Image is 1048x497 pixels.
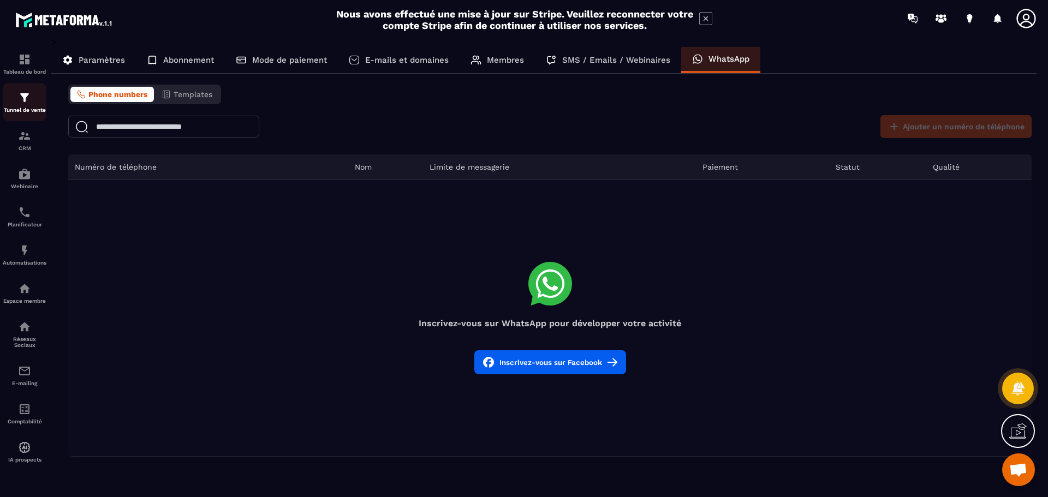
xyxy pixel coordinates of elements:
[3,107,46,113] p: Tunnel de vente
[70,87,154,102] button: Phone numbers
[18,244,31,257] img: automations
[696,154,829,180] th: Paiement
[18,364,31,378] img: email
[3,45,46,83] a: formationformationTableau de bord
[3,394,46,433] a: accountantaccountantComptabilité
[487,55,524,65] p: Membres
[3,336,46,348] p: Réseaux Sociaux
[336,8,694,31] h2: Nous avons effectué une mise à jour sur Stripe. Veuillez reconnecter votre compte Stripe afin de ...
[18,167,31,181] img: automations
[3,356,46,394] a: emailemailE-mailing
[68,154,348,180] th: Numéro de téléphone
[3,145,46,151] p: CRM
[3,236,46,274] a: automationsautomationsAutomatisations
[3,298,46,304] p: Espace membre
[562,55,670,65] p: SMS / Emails / Webinaires
[829,154,926,180] th: Statut
[18,53,31,66] img: formation
[3,312,46,356] a: social-networksocial-networkRéseaux Sociaux
[155,87,219,102] button: Templates
[474,350,626,374] button: Inscrivez-vous sur Facebook
[18,91,31,104] img: formation
[926,154,1032,180] th: Qualité
[3,418,46,424] p: Comptabilité
[3,260,46,266] p: Automatisations
[3,83,46,121] a: formationformationTunnel de vente
[3,69,46,75] p: Tableau de bord
[15,10,114,29] img: logo
[18,441,31,454] img: automations
[79,55,125,65] p: Paramètres
[3,121,46,159] a: formationformationCRM
[252,55,327,65] p: Mode de paiement
[3,159,46,197] a: automationsautomationsWebinaire
[1002,453,1035,486] a: Ouvrir le chat
[3,457,46,463] p: IA prospects
[18,320,31,333] img: social-network
[423,154,696,180] th: Limite de messagerie
[365,55,449,65] p: E-mails et domaines
[348,154,422,180] th: Nom
[68,318,1032,328] h4: Inscrivez-vous sur WhatsApp pour développer votre activité
[3,197,46,236] a: schedulerschedulerPlanificateur
[3,380,46,386] p: E-mailing
[18,403,31,416] img: accountant
[3,183,46,189] p: Webinaire
[708,54,749,64] p: WhatsApp
[3,221,46,227] p: Planificateur
[3,274,46,312] a: automationsautomationsEspace membre
[18,129,31,142] img: formation
[174,90,212,99] span: Templates
[88,90,147,99] span: Phone numbers
[18,206,31,219] img: scheduler
[163,55,214,65] p: Abonnement
[18,282,31,295] img: automations
[51,37,1037,457] div: >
